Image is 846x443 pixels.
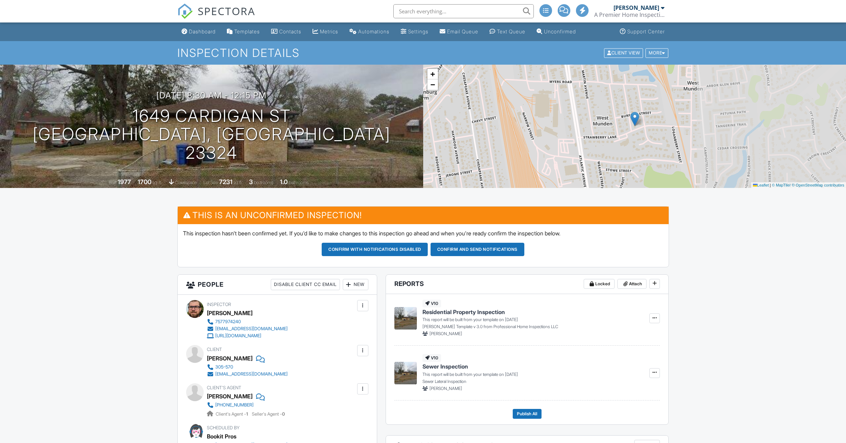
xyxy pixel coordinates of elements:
[343,279,368,290] div: New
[320,28,338,34] div: Metrics
[594,11,664,18] div: A Premier Home Inspection
[207,332,288,339] a: [URL][DOMAIN_NAME]
[178,207,669,224] h3: This is an Unconfirmed Inspection!
[614,4,659,11] div: [PERSON_NAME]
[280,178,288,185] div: 1.0
[207,302,231,307] span: Inspector
[215,402,254,408] div: [PHONE_NUMBER]
[215,319,241,325] div: 7577974240
[177,9,255,24] a: SPECTORA
[437,25,481,38] a: Email Queue
[215,364,233,370] div: 305-570
[398,25,431,38] a: Settings
[183,229,663,237] p: This inspection hasn't been confirmed yet. If you'd like to make changes to this inspection go ah...
[207,325,288,332] a: [EMAIL_ADDRESS][DOMAIN_NAME]
[207,402,279,409] a: [PHONE_NUMBER]
[627,28,665,34] div: Support Center
[447,28,478,34] div: Email Queue
[179,25,218,38] a: Dashboard
[753,183,769,187] a: Leaflet
[322,243,428,256] button: Confirm with notifications disabled
[279,28,301,34] div: Contacts
[215,326,288,332] div: [EMAIL_ADDRESS][DOMAIN_NAME]
[11,107,412,162] h1: 1649 Cardigan St [GEOGRAPHIC_DATA], [GEOGRAPHIC_DATA] 23324
[630,112,639,126] img: Marker
[224,25,263,38] a: Templates
[198,4,255,18] span: SPECTORA
[289,180,309,185] span: bathrooms
[430,80,435,89] span: −
[603,50,645,55] a: Client View
[534,25,579,38] a: Unconfirmed
[207,385,241,390] span: Client's Agent
[234,180,242,185] span: sq.ft.
[347,25,392,38] a: Automations (Advanced)
[177,4,193,19] img: The Best Home Inspection Software - Spectora
[207,371,288,378] a: [EMAIL_ADDRESS][DOMAIN_NAME]
[207,364,288,371] a: 305-570
[216,411,249,417] span: Client's Agent -
[189,28,216,34] div: Dashboard
[427,69,438,79] a: Zoom in
[772,183,791,187] a: © MapTiler
[544,28,576,34] div: Unconfirmed
[617,25,668,38] a: Support Center
[207,318,288,325] a: 7577974240
[645,48,668,58] div: More
[246,411,248,417] strong: 1
[207,391,253,402] a: [PERSON_NAME]
[249,178,253,185] div: 3
[431,243,524,256] button: Confirm and send notifications
[156,91,267,100] h3: [DATE] 8:30 am - 12:15 pm
[207,347,222,352] span: Client
[268,25,304,38] a: Contacts
[430,70,435,78] span: +
[207,353,253,364] div: [PERSON_NAME]
[177,47,669,59] h1: Inspection Details
[427,79,438,90] a: Zoom out
[282,411,285,417] strong: 0
[254,180,273,185] span: bedrooms
[118,178,131,185] div: 1977
[207,425,240,430] span: Scheduled By
[175,180,197,185] span: crawlspace
[770,183,771,187] span: |
[203,180,218,185] span: Lot Size
[215,333,261,339] div: [URL][DOMAIN_NAME]
[138,178,151,185] div: 1700
[252,411,285,417] span: Seller's Agent -
[109,180,117,185] span: Built
[792,183,844,187] a: © OpenStreetMap contributors
[215,371,288,377] div: [EMAIL_ADDRESS][DOMAIN_NAME]
[393,4,534,18] input: Search everything...
[497,28,525,34] div: Text Queue
[604,48,643,58] div: Client View
[207,308,253,318] div: [PERSON_NAME]
[234,28,260,34] div: Templates
[310,25,341,38] a: Metrics
[487,25,528,38] a: Text Queue
[358,28,389,34] div: Automations
[178,275,377,295] h3: People
[408,28,428,34] div: Settings
[271,279,340,290] div: Disable Client CC Email
[219,178,232,185] div: 7231
[152,180,162,185] span: sq. ft.
[207,431,236,442] div: Bookit Pros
